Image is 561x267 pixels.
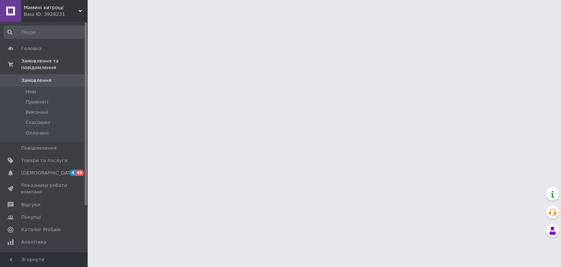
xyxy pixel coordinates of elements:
span: 49 [76,170,84,176]
span: Управління сайтом [21,251,68,264]
span: Покупці [21,214,41,221]
span: Повідомлення [21,145,57,151]
span: Скасовані [26,119,50,126]
span: Товари та послуги [21,157,68,164]
span: 4 [70,170,76,176]
span: Мамині хитрощі [24,4,79,11]
span: Прийняті [26,99,48,105]
span: Каталог ProSale [21,226,61,233]
span: Виконані [26,109,48,116]
span: Замовлення та повідомлення [21,58,88,71]
span: [DEMOGRAPHIC_DATA] [21,170,75,176]
div: Ваш ID: 3928231 [24,11,88,18]
span: Головна [21,45,42,52]
input: Пошук [4,26,86,39]
span: Аналітика [21,239,46,245]
span: Нові [26,89,36,95]
span: Відгуки [21,202,40,208]
span: Показники роботи компанії [21,182,68,195]
span: Оплачені [26,130,49,136]
span: Замовлення [21,77,51,84]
